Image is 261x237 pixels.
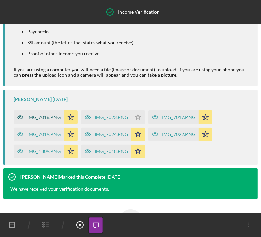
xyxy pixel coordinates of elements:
tspan: 8 [79,223,81,227]
button: IMG_7018.PNG [81,145,145,158]
button: IMG_7022.PNG [148,128,212,141]
div: IMG_1309.PNG [27,149,61,154]
div: IMG_7018.PNG [95,149,128,154]
div: [PERSON_NAME] [14,97,52,102]
div: IMG_7023.PNG [95,115,128,120]
div: IMG_7016.PNG [27,115,61,120]
li: SSI amount (the letter that states what you receive) [27,40,251,45]
time: 2025-08-13 17:23 [107,174,121,180]
button: IMG_1309.PNG [14,145,78,158]
button: IMG_7023.PNG [81,110,145,124]
div: IMG_7019.PNG [27,132,61,137]
li: Proof of other income you receive [27,51,251,56]
div: [PERSON_NAME] Marked this Complete [20,174,105,180]
div: IMG_7017.PNG [162,115,195,120]
time: 2025-08-12 15:24 [53,97,68,102]
button: IMG_7024.PNG [81,128,145,141]
div: We have received your verification documents. [3,186,116,199]
li: Paychecks [27,29,251,34]
div: IMG_7022.PNG [162,132,195,137]
button: IMG_7016.PNG [14,110,78,124]
button: IMG_7017.PNG [148,110,212,124]
div: Income Verification [118,9,160,15]
div: IMG_7024.PNG [95,132,128,137]
button: IMG_7019.PNG [14,128,78,141]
